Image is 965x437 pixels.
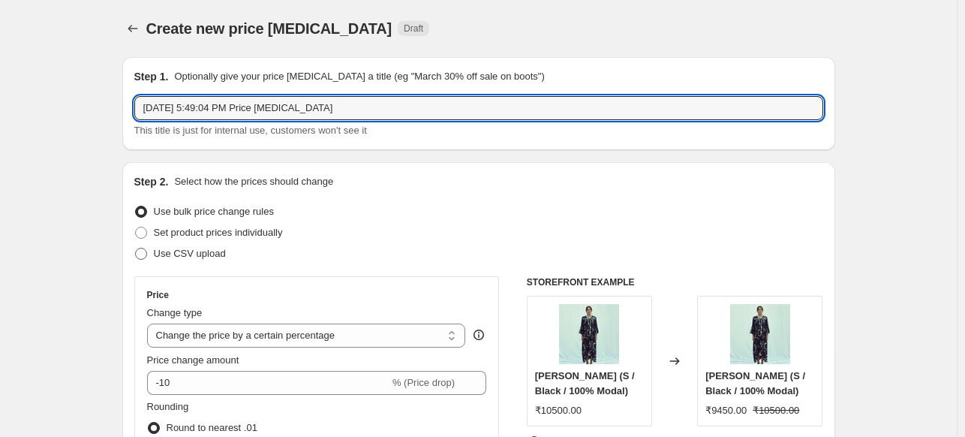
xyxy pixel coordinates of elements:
[392,377,455,388] span: % (Price drop)
[753,405,799,416] span: ₹10500.00
[559,304,619,364] img: 0I9A3861_80x.jpg
[167,422,257,433] span: Round to nearest .01
[174,174,333,189] p: Select how the prices should change
[705,370,805,396] span: [PERSON_NAME] (S / Black / 100% Modal)
[154,248,226,259] span: Use CSV upload
[404,23,423,35] span: Draft
[154,227,283,238] span: Set product prices individually
[134,125,367,136] span: This title is just for internal use, customers won't see it
[134,174,169,189] h2: Step 2.
[134,96,823,120] input: 30% off holiday sale
[730,304,790,364] img: 0I9A3861_80x.jpg
[147,371,389,395] input: -15
[705,405,747,416] span: ₹9450.00
[147,307,203,318] span: Change type
[147,354,239,366] span: Price change amount
[174,69,544,84] p: Optionally give your price [MEDICAL_DATA] a title (eg "March 30% off sale on boots")
[122,18,143,39] button: Price change jobs
[527,276,823,288] h6: STOREFRONT EXAMPLE
[535,405,582,416] span: ₹10500.00
[146,20,392,37] span: Create new price [MEDICAL_DATA]
[154,206,274,217] span: Use bulk price change rules
[134,69,169,84] h2: Step 1.
[147,289,169,301] h3: Price
[535,370,635,396] span: [PERSON_NAME] (S / Black / 100% Modal)
[147,401,189,412] span: Rounding
[471,327,486,342] div: help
